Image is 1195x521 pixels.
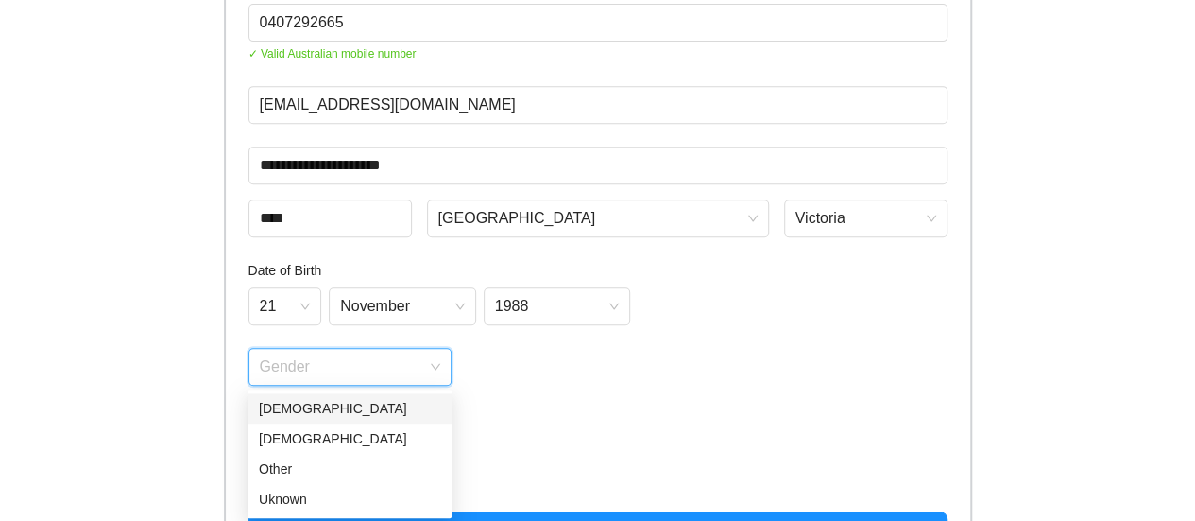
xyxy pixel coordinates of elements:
div: Please select gender [248,386,452,407]
div: [DEMOGRAPHIC_DATA] [259,398,440,419]
input: Phone Number [248,4,947,42]
h4: Do you have a Medicare card? [248,431,947,452]
div: Female [248,393,452,424]
div: [DEMOGRAPHIC_DATA] [259,428,440,449]
span: 1988 [495,292,620,321]
div: Other [248,454,452,484]
div: Male [248,424,452,454]
h4: Date of Birth [248,260,947,281]
span: Brunswick [438,204,758,233]
span: 21 [260,292,311,321]
span: Victoria [795,204,936,233]
div: Uknown [248,484,452,514]
input: Email [248,86,947,124]
div: Uknown [259,489,440,510]
span: ✓ Valid Australian mobile number [248,45,947,63]
span: November [340,292,465,321]
div: Other [259,459,440,479]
